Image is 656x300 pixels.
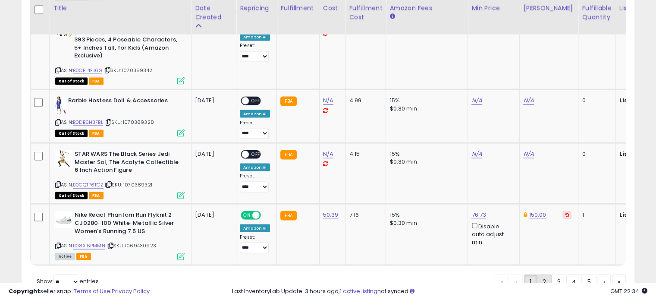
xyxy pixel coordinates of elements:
div: Min Price [471,4,516,13]
div: 15% [389,211,461,219]
a: N/A [523,96,534,105]
a: 76.73 [471,211,486,219]
span: ON [242,212,252,219]
b: Nike React Phantom Run Flyknit 2 CJ0280-100 White-Metallic Silver Women's Running 7.5 US [75,211,179,237]
div: ASIN: [55,150,185,198]
span: All listings that are currently out of stock and unavailable for purchase on Amazon [55,130,88,137]
span: › [603,278,605,286]
b: MEGA Pok?mon Building Toys Set [PERSON_NAME] Wheel Fun with 393 Pieces, 4 Poseable Characters, 5+... [74,20,179,62]
div: 0 [582,97,609,104]
a: 3 [552,275,566,289]
div: Repricing [240,4,273,13]
div: ASIN: [55,97,185,136]
span: » [618,278,620,286]
span: OFF [249,151,263,158]
div: 1 [582,211,609,219]
span: OFF [249,98,263,105]
a: N/A [523,150,534,158]
div: $0.30 min [389,105,461,113]
div: 0 [582,150,609,158]
small: FBA [280,150,296,160]
a: 4 [566,275,582,289]
div: Disable auto adjust min [471,221,513,246]
a: 1 active listing [340,287,377,295]
div: 4.99 [349,97,379,104]
div: [DATE] [195,150,229,158]
div: Fulfillment Cost [349,4,382,22]
div: Fulfillable Quantity [582,4,612,22]
div: Preset: [240,43,270,62]
img: 314PjPg+8HL._SL40_.jpg [55,211,72,228]
span: | SKU: 1070389321 [105,181,152,188]
strong: Copyright [9,287,40,295]
span: FBA [89,130,104,137]
span: All listings currently available for purchase on Amazon [55,253,75,260]
div: Amazon Fees [389,4,464,13]
span: 2025-10-14 22:34 GMT [610,287,647,295]
a: B0CPL4FJ6G [73,67,102,74]
a: 5 [582,275,596,289]
div: Cost [323,4,342,13]
span: Show: entries [37,277,99,285]
a: Terms of Use [74,287,110,295]
a: B0CQTP6TGZ [73,181,104,189]
div: Amazon AI [240,33,270,41]
div: $0.30 min [389,158,461,166]
div: Preset: [240,173,270,193]
a: Privacy Policy [112,287,150,295]
div: Date Created [195,4,232,22]
div: Title [53,4,188,13]
div: $0.30 min [389,219,461,227]
span: FBA [89,78,104,85]
a: 2 [537,275,552,289]
div: Preset: [240,234,270,254]
a: N/A [471,96,482,105]
small: Amazon Fees. [389,13,395,21]
a: 1 [524,275,537,289]
b: STAR WARS The Black Series Jedi Master Sol, The Acolyte Collectible 6 Inch Action Figure [75,150,179,177]
a: 150.00 [529,211,546,219]
div: [DATE] [195,97,229,104]
div: 7.16 [349,211,379,219]
div: 4.15 [349,150,379,158]
div: Amazon AI [240,110,270,118]
div: Preset: [240,120,270,139]
img: 41h9T6-PmFL._SL40_.jpg [55,150,72,167]
span: | SKU: 1070389328 [104,119,154,126]
b: Barbie Hostess Doll & Accessories [68,97,173,107]
span: All listings that are currently out of stock and unavailable for purchase on Amazon [55,192,88,199]
span: All listings that are currently out of stock and unavailable for purchase on Amazon [55,78,88,85]
a: N/A [323,96,333,105]
small: FBA [280,97,296,106]
span: OFF [260,212,273,219]
a: B08X16PMMN [73,242,105,249]
span: FBA [76,253,91,260]
a: 50.39 [323,211,339,219]
div: Last InventoryLab Update: 3 hours ago, not synced. [232,287,647,296]
a: N/A [471,150,482,158]
span: FBA [89,192,104,199]
span: | SKU: 1070389342 [104,67,152,74]
img: 417jM9X3TkL._SL40_.jpg [55,97,66,114]
div: 15% [389,150,461,158]
div: ASIN: [55,211,185,259]
small: FBA [280,211,296,221]
div: Amazon AI [240,164,270,171]
div: seller snap | | [9,287,150,296]
span: | SKU: 1069430923 [107,242,156,249]
div: ASIN: [55,20,185,84]
a: N/A [323,150,333,158]
div: [PERSON_NAME] [523,4,574,13]
div: 15% [389,97,461,104]
div: Fulfillment [280,4,315,13]
div: [DATE] [195,211,229,219]
a: B0DB6H3FBL [73,119,103,126]
div: Amazon AI [240,224,270,232]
